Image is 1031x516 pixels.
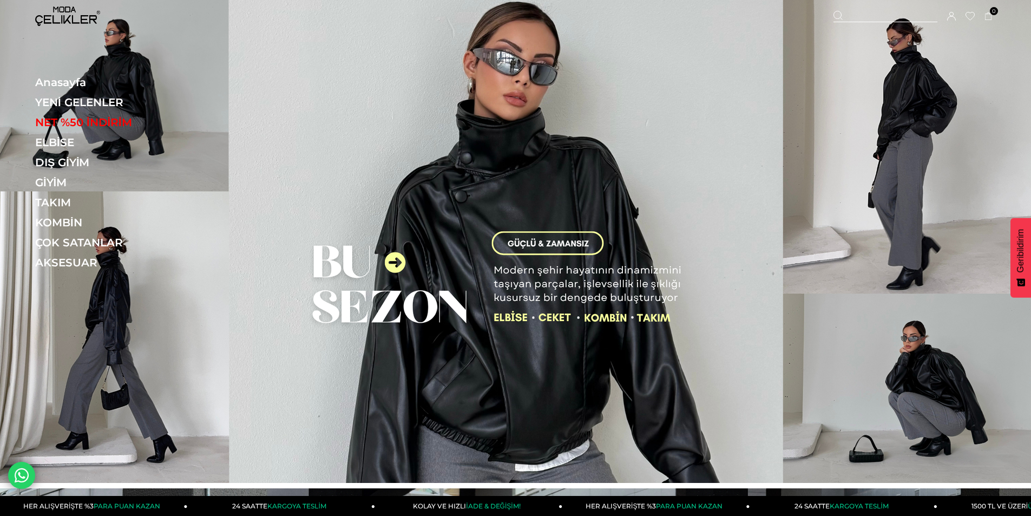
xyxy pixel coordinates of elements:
a: YENİ GELENLER [35,96,184,109]
span: Geribildirim [1016,229,1026,273]
span: PARA PUAN KAZAN [94,502,160,510]
a: AKSESUAR [35,256,184,269]
a: DIŞ GİYİM [35,156,184,169]
a: GİYİM [35,176,184,189]
a: KOLAY VE HIZLIİADE & DEĞİŞİM! [375,496,562,516]
span: 0 [990,7,998,15]
a: ÇOK SATANLAR [35,236,184,249]
a: HER ALIŞVERİŞTE %3PARA PUAN KAZAN [562,496,750,516]
a: 24 SAATTEKARGOYA TESLİM [750,496,937,516]
a: KOMBİN [35,216,184,229]
a: ELBİSE [35,136,184,149]
span: KARGOYA TESLİM [267,502,326,510]
a: Anasayfa [35,76,184,89]
span: KARGOYA TESLİM [830,502,888,510]
a: TAKIM [35,196,184,209]
img: logo [35,6,100,26]
a: 0 [984,12,993,21]
a: 24 SAATTEKARGOYA TESLİM [188,496,375,516]
span: İADE & DEĞİŞİM! [466,502,520,510]
a: NET %50 İNDİRİM [35,116,184,129]
span: PARA PUAN KAZAN [656,502,723,510]
button: Geribildirim - Show survey [1010,218,1031,298]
